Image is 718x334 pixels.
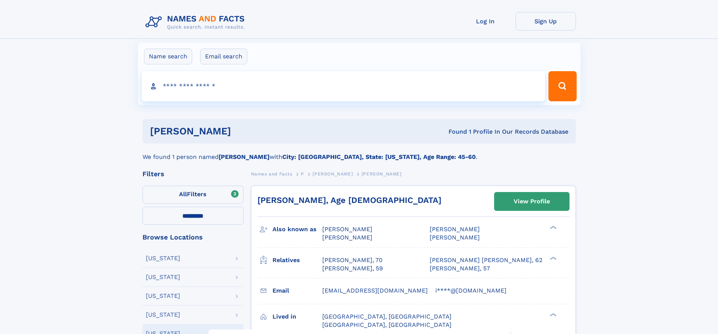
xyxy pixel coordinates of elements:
[251,169,292,178] a: Names and Facts
[273,223,322,236] h3: Also known as
[514,193,550,210] div: View Profile
[301,171,304,177] span: P
[548,312,557,317] div: ❯
[179,191,187,198] span: All
[142,143,576,162] div: We found 1 person named with .
[142,71,545,101] input: search input
[548,71,576,101] button: Search Button
[322,234,372,241] span: [PERSON_NAME]
[200,49,247,64] label: Email search
[322,264,383,273] a: [PERSON_NAME], 59
[430,264,490,273] a: [PERSON_NAME], 57
[322,226,372,233] span: [PERSON_NAME]
[144,49,192,64] label: Name search
[142,171,243,177] div: Filters
[322,313,452,320] span: [GEOGRAPHIC_DATA], [GEOGRAPHIC_DATA]
[273,310,322,323] h3: Lived in
[257,195,441,205] a: [PERSON_NAME], Age [DEMOGRAPHIC_DATA]
[146,255,180,261] div: [US_STATE]
[142,12,251,32] img: Logo Names and Facts
[430,256,542,264] a: [PERSON_NAME] [PERSON_NAME], 62
[430,226,480,233] span: [PERSON_NAME]
[273,284,322,297] h3: Email
[146,274,180,280] div: [US_STATE]
[430,234,480,241] span: [PERSON_NAME]
[361,171,402,177] span: [PERSON_NAME]
[301,169,304,178] a: P
[312,171,353,177] span: [PERSON_NAME]
[322,287,428,294] span: [EMAIL_ADDRESS][DOMAIN_NAME]
[142,234,243,241] div: Browse Locations
[146,293,180,299] div: [US_STATE]
[142,186,243,204] label: Filters
[312,169,353,178] a: [PERSON_NAME]
[322,321,452,328] span: [GEOGRAPHIC_DATA], [GEOGRAPHIC_DATA]
[340,128,568,136] div: Found 1 Profile In Our Records Database
[273,254,322,267] h3: Relatives
[494,192,569,210] a: View Profile
[282,153,476,160] b: City: [GEOGRAPHIC_DATA], State: [US_STATE], Age Range: 45-60
[322,256,383,264] a: [PERSON_NAME], 70
[150,127,340,136] h1: [PERSON_NAME]
[548,225,557,230] div: ❯
[455,12,516,31] a: Log In
[219,153,269,160] b: [PERSON_NAME]
[146,312,180,318] div: [US_STATE]
[516,12,576,31] a: Sign Up
[548,256,557,261] div: ❯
